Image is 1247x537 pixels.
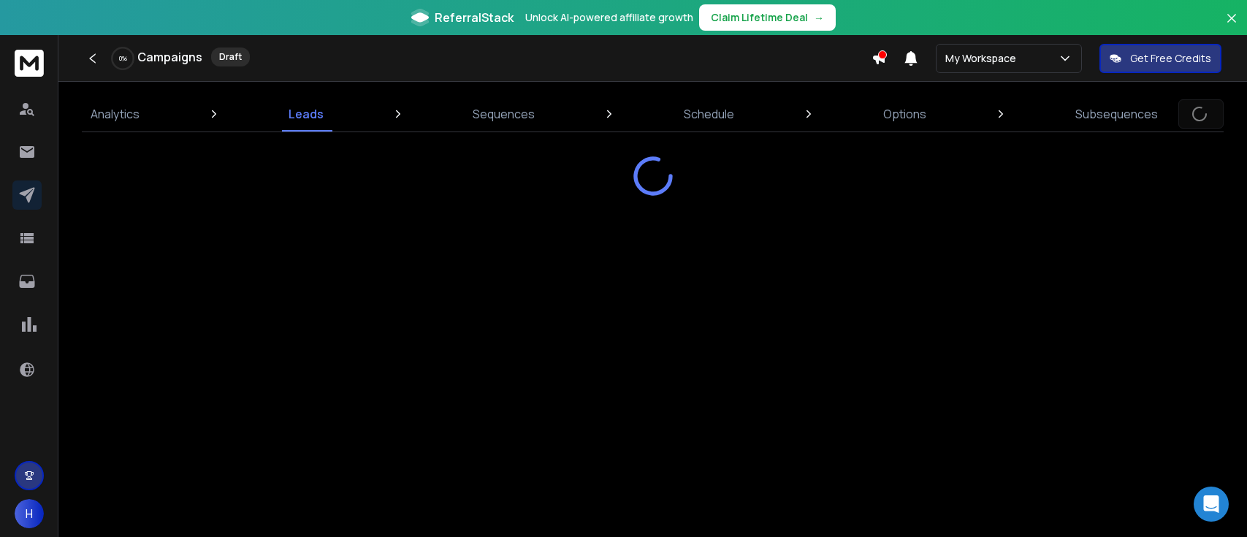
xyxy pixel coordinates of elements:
[883,105,926,123] p: Options
[1130,51,1211,66] p: Get Free Credits
[119,54,127,63] p: 0 %
[525,10,693,25] p: Unlock AI-powered affiliate growth
[675,96,743,132] a: Schedule
[82,96,148,132] a: Analytics
[137,48,202,66] h1: Campaigns
[874,96,935,132] a: Options
[814,10,824,25] span: →
[15,499,44,528] button: H
[699,4,836,31] button: Claim Lifetime Deal→
[473,105,535,123] p: Sequences
[280,96,332,132] a: Leads
[464,96,544,132] a: Sequences
[1067,96,1167,132] a: Subsequences
[684,105,734,123] p: Schedule
[211,47,250,66] div: Draft
[1099,44,1221,73] button: Get Free Credits
[435,9,514,26] span: ReferralStack
[289,105,324,123] p: Leads
[91,105,140,123] p: Analytics
[1222,9,1241,44] button: Close banner
[1194,487,1229,522] div: Open Intercom Messenger
[1075,105,1158,123] p: Subsequences
[945,51,1022,66] p: My Workspace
